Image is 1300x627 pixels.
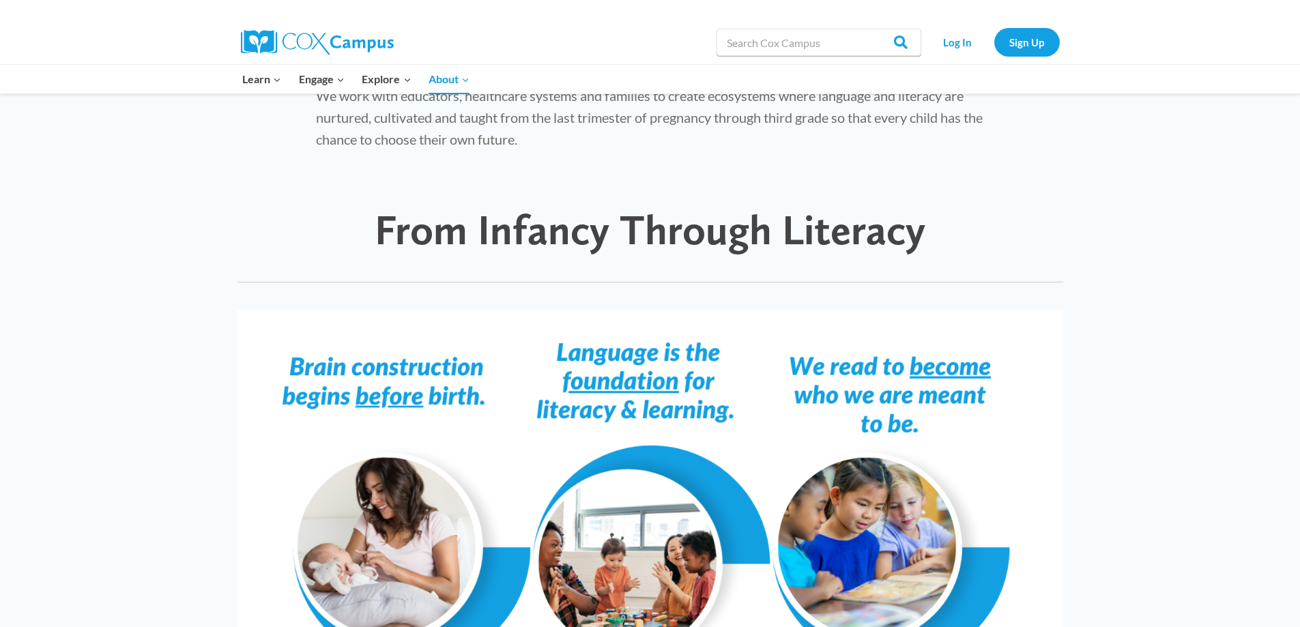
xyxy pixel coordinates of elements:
span: From Infancy Through Literacy [375,205,925,254]
input: Search Cox Campus [717,29,921,56]
nav: Secondary Navigation [928,28,1060,56]
button: Child menu of Engage [290,65,353,93]
button: Child menu of Learn [234,65,291,93]
a: Sign Up [994,28,1060,56]
nav: Primary Navigation [234,65,478,93]
img: Cox Campus [241,30,394,55]
button: Child menu of About [420,65,478,93]
a: Log In [928,28,987,56]
button: Child menu of Explore [353,65,420,93]
span: We work with educators, healthcare systems and families to create ecosystems where language and l... [316,87,983,147]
